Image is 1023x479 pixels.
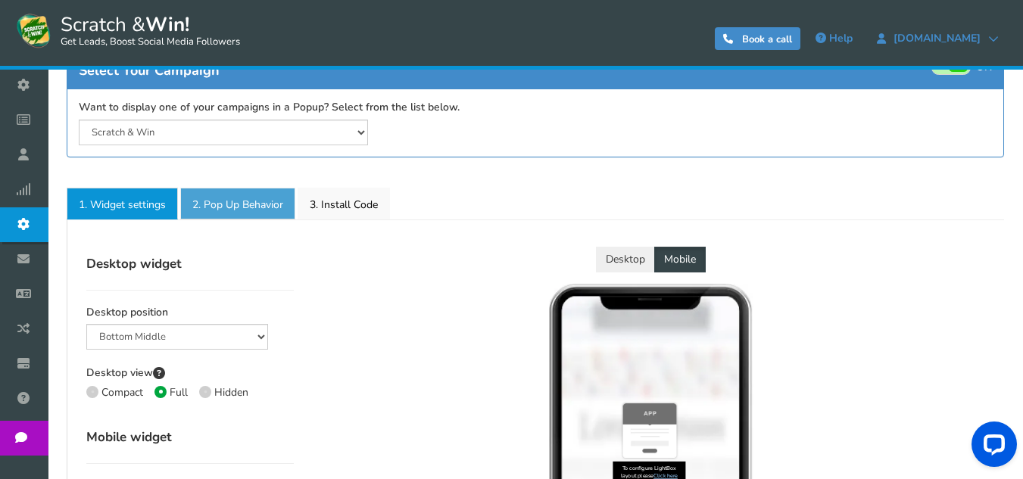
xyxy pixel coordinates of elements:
span: Book a call [742,33,792,46]
h4: Desktop widget [86,254,294,275]
a: Scratch &Win! Get Leads, Boost Social Media Followers [15,11,240,49]
label: Want to display one of your campaigns in a Popup? Select from the list below. [67,101,1003,115]
a: Help [808,26,860,51]
img: Scratch and Win [15,11,53,49]
span: Select Your Campaign [79,61,220,79]
button: Mobile [654,247,706,272]
span: Hidden [214,385,248,400]
a: 3. Install Code [298,188,390,219]
span: Compact [101,385,143,400]
iframe: LiveChat chat widget [959,415,1023,479]
span: [DOMAIN_NAME] [886,33,988,45]
strong: Win! [145,11,189,38]
a: 2. Pop Up Behavior [180,188,295,219]
span: Help [829,31,853,45]
span: Scratch & [53,11,240,49]
button: Desktop [596,247,655,272]
a: 1. Widget settings [67,188,178,219]
span: Full [170,385,188,400]
label: Desktop view [86,365,165,381]
label: Desktop position [86,306,168,320]
h4: Mobile widget [86,428,294,448]
small: Get Leads, Boost Social Media Followers [61,36,240,48]
a: Book a call [715,27,800,50]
